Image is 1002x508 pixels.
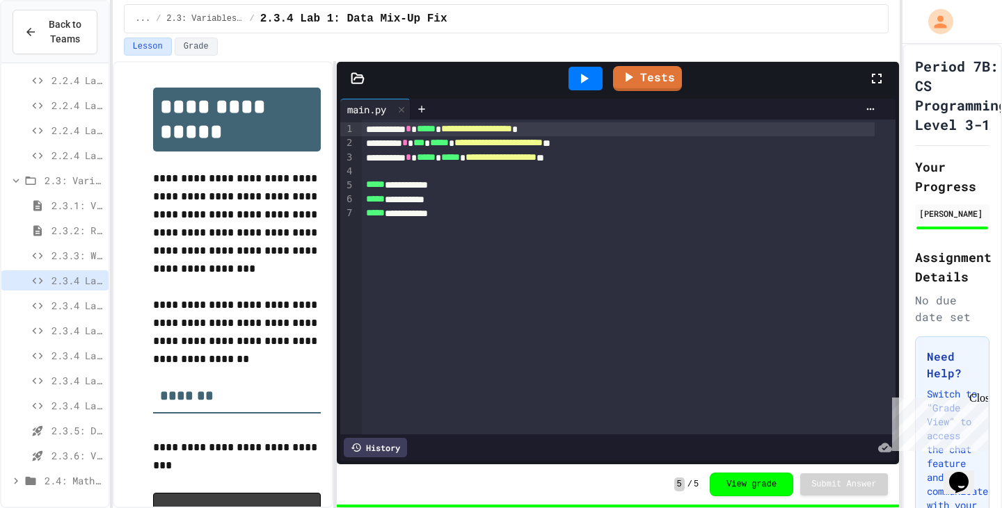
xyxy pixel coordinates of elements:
span: 2.3.2: Review - Variables and Data Types [51,223,103,238]
div: 6 [340,192,354,206]
span: 2.3.4 Lab 6: Inventory Organizer [51,398,103,413]
span: / [687,479,692,490]
span: 2.2.4 Lab 6: Pattern Display Challenge [51,148,103,163]
span: 2.3: Variables and Data Types [45,173,103,188]
span: 2.3.3: What's the Type? [51,248,103,263]
div: History [344,438,407,457]
span: 2.3.4 Lab 5:Student ID Scanner [51,373,103,388]
span: Back to Teams [45,17,86,47]
span: 2.3.4 Lab 1: Data Mix-Up Fix [51,273,103,288]
iframe: chat widget [886,392,988,451]
span: 2.3: Variables and Data Types [166,13,244,24]
div: 1 [340,122,354,136]
span: 5 [674,477,685,491]
span: 2.3.4 Lab 4: Recipe Calculator [51,348,103,363]
span: / [249,13,254,24]
span: 2.3.4 Lab 1: Data Mix-Up Fix [260,10,447,27]
button: Lesson [124,38,172,56]
button: Back to Teams [13,10,97,54]
button: Submit Answer [800,473,888,495]
h3: Need Help? [927,348,978,382]
div: Chat with us now!Close [6,6,96,88]
button: Grade [175,38,218,56]
span: 2.3.4 Lab 2: Pet Name Keeper [51,298,103,313]
div: 4 [340,165,354,179]
span: 2.2.4 Lab 5: Multi-Print Message [51,123,103,138]
h2: Assignment Details [915,247,989,286]
div: 5 [340,179,354,192]
span: / [156,13,161,24]
button: View grade [710,473,793,496]
div: 2 [340,136,354,150]
span: 2.2.4 Lab4: Code Commentary Creator [51,98,103,113]
div: 7 [340,206,354,220]
div: No due date set [915,292,989,325]
span: ... [136,13,151,24]
h2: Your Progress [915,157,989,196]
div: My Account [914,6,957,38]
a: Tests [613,66,682,91]
div: 3 [340,151,354,165]
span: 2.3.1: Variables and Data Types [51,198,103,213]
iframe: chat widget [944,452,988,494]
span: 2.3.4 Lab 3: Temperature Converter [51,323,103,338]
div: [PERSON_NAME] [919,207,985,220]
span: 2.4: Mathematical Operators [45,473,103,488]
div: main.py [340,99,411,120]
span: 2.2.4 Lab 3: Print Statement Repair [51,73,103,88]
span: 5 [694,479,699,490]
div: main.py [340,102,393,117]
span: 2.3.6: Variables-Quiz [51,448,103,463]
span: 2.3.5: Data types-Quiz [51,423,103,438]
span: Submit Answer [811,479,877,490]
